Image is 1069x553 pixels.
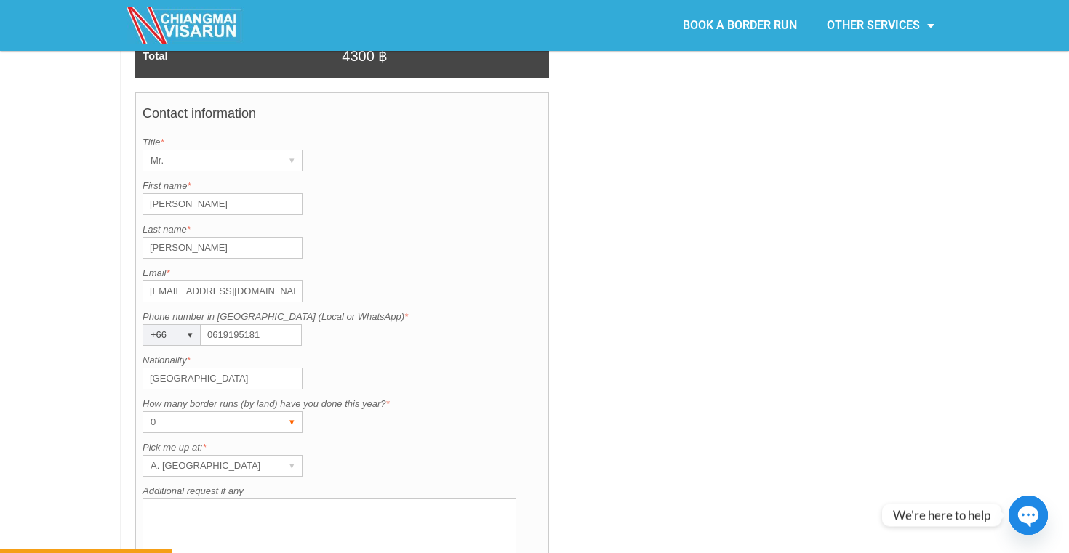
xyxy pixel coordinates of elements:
[143,266,542,280] label: Email
[180,325,200,345] div: ▾
[143,353,542,368] label: Nationality
[143,484,542,498] label: Additional request if any
[281,150,302,171] div: ▾
[143,99,542,135] h4: Contact information
[143,325,172,345] div: +66
[135,34,342,78] td: Total
[143,397,542,411] label: How many border runs (by land) have you done this year?
[281,412,302,432] div: ▾
[143,222,542,237] label: Last name
[143,150,274,171] div: Mr.
[342,34,548,78] td: 4300 ฿
[668,9,812,42] a: BOOK A BORDER RUN
[143,310,542,324] label: Phone number in [GEOGRAPHIC_DATA] (Local or WhatsApp)
[143,135,542,150] label: Title
[143,456,274,476] div: A. [GEOGRAPHIC_DATA]
[143,179,542,193] label: First name
[812,9,949,42] a: OTHER SERVICES
[143,440,542,455] label: Pick me up at:
[143,412,274,432] div: 0
[534,9,949,42] nav: Menu
[281,456,302,476] div: ▾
